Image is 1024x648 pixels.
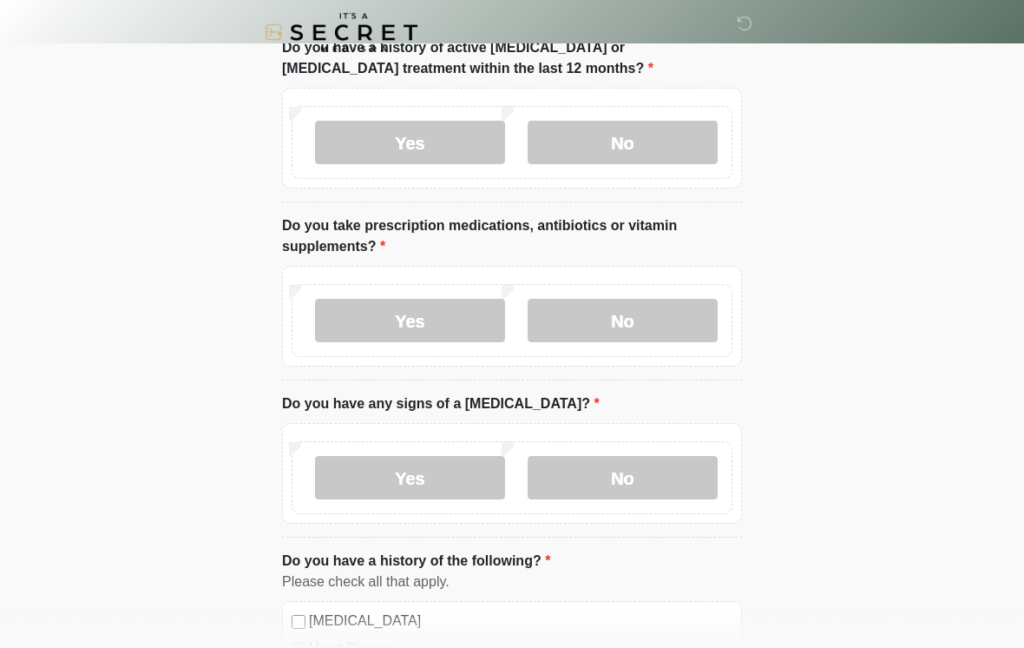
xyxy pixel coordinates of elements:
[315,122,505,165] label: Yes
[315,300,505,343] label: Yes
[292,616,305,630] input: [MEDICAL_DATA]
[528,122,718,165] label: No
[282,394,600,415] label: Do you have any signs of a [MEDICAL_DATA]?
[315,457,505,500] label: Yes
[282,572,742,593] div: Please check all that apply.
[309,612,732,632] label: [MEDICAL_DATA]
[282,552,550,572] label: Do you have a history of the following?
[265,13,417,52] img: It's A Secret Med Spa Logo
[528,457,718,500] label: No
[528,300,718,343] label: No
[282,216,742,258] label: Do you take prescription medications, antibiotics or vitamin supplements?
